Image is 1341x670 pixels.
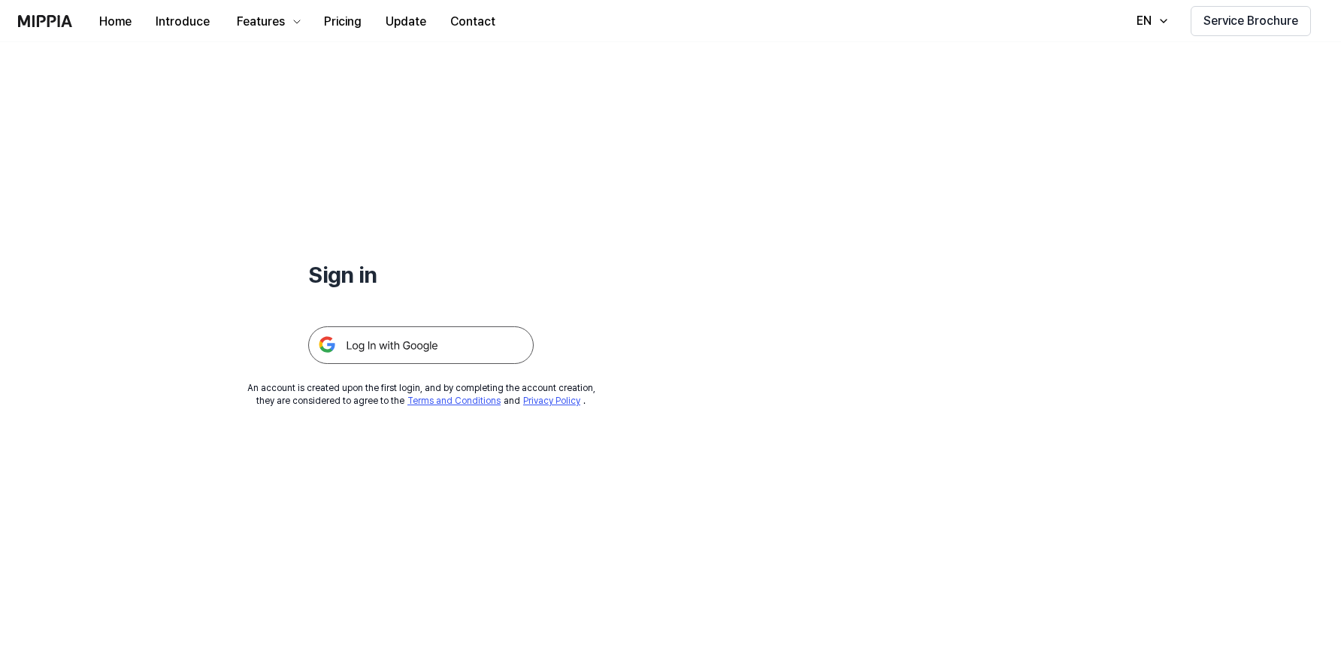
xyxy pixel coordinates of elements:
h1: Sign in [308,259,534,290]
button: Pricing [312,7,374,37]
button: Home [87,7,144,37]
button: Introduce [144,7,222,37]
button: Update [374,7,438,37]
button: Service Brochure [1191,6,1311,36]
button: Features [222,7,312,37]
div: EN [1134,12,1155,30]
a: Terms and Conditions [407,396,501,406]
button: EN [1122,6,1179,36]
img: logo [18,15,72,27]
button: Contact [438,7,507,37]
a: Privacy Policy [523,396,580,406]
a: Update [374,1,438,42]
div: Features [234,13,288,31]
img: 구글 로그인 버튼 [308,326,534,364]
div: An account is created upon the first login, and by completing the account creation, they are cons... [247,382,595,408]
